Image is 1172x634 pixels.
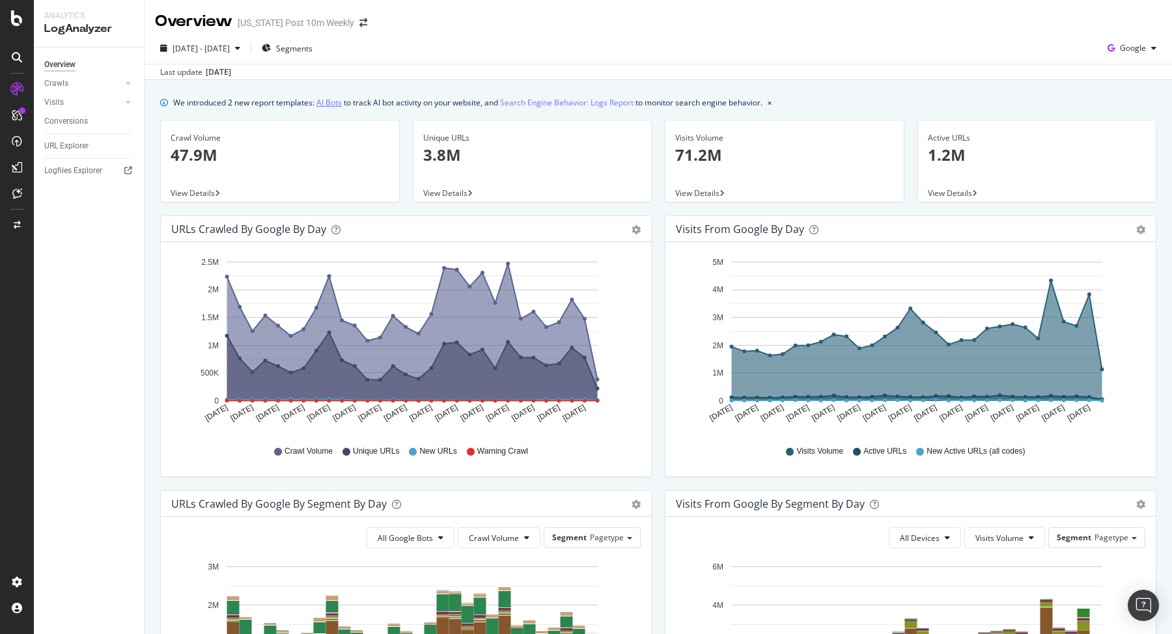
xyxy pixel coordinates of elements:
text: 1M [208,341,219,350]
button: Crawl Volume [458,527,540,548]
text: [DATE] [280,403,306,423]
div: Active URLs [928,132,1147,144]
text: 4M [712,286,723,295]
div: gear [632,500,641,509]
p: 1.2M [928,144,1147,166]
a: URL Explorer [44,139,135,153]
span: [DATE] - [DATE] [173,43,230,54]
text: [DATE] [536,403,562,423]
text: 1.5M [201,313,219,322]
text: [DATE] [964,403,990,423]
p: 71.2M [675,144,894,166]
text: [DATE] [331,403,357,423]
button: Visits Volume [964,527,1045,548]
button: [DATE] - [DATE] [155,38,245,59]
a: Visits [44,96,122,109]
span: Crawl Volume [285,446,333,457]
text: [DATE] [1040,403,1067,423]
span: New Active URLs (all codes) [927,446,1025,457]
div: LogAnalyzer [44,21,133,36]
div: Unique URLs [423,132,642,144]
div: [US_STATE] Post 10m Weekly [238,16,354,29]
button: Google [1102,38,1162,59]
span: View Details [171,187,215,199]
text: [DATE] [1014,403,1040,423]
span: Segments [276,43,313,54]
text: [DATE] [810,403,836,423]
text: [DATE] [561,403,587,423]
text: [DATE] [510,403,536,423]
button: Segments [257,38,318,59]
text: [DATE] [382,403,408,423]
button: All Devices [889,527,961,548]
span: View Details [423,187,467,199]
a: Conversions [44,115,135,128]
button: All Google Bots [367,527,454,548]
text: 500K [201,368,219,378]
svg: A chart. [171,253,635,434]
text: [DATE] [459,403,485,423]
text: 5M [712,258,723,267]
div: URLs Crawled by Google By Segment By Day [171,497,387,510]
a: Crawls [44,77,122,90]
text: [DATE] [357,403,383,423]
div: Visits from Google By Segment By Day [676,497,865,510]
span: Unique URLs [353,446,399,457]
div: gear [632,225,641,234]
a: Overview [44,58,135,72]
text: [DATE] [229,403,255,423]
text: [DATE] [408,403,434,423]
text: 2.5M [201,258,219,267]
button: close banner [764,93,775,112]
text: [DATE] [759,403,785,423]
span: Segment [552,532,587,543]
div: Visits from Google by day [676,223,804,236]
text: 0 [214,396,219,406]
text: [DATE] [484,403,510,423]
text: [DATE] [938,403,964,423]
span: Visits Volume [796,446,843,457]
text: [DATE] [255,403,281,423]
div: Overview [44,58,76,72]
text: [DATE] [836,403,862,423]
text: 1M [712,368,723,378]
text: [DATE] [785,403,811,423]
div: arrow-right-arrow-left [359,18,367,27]
a: Logfiles Explorer [44,164,135,178]
div: info banner [160,96,1156,109]
text: [DATE] [203,403,229,423]
p: 47.9M [171,144,389,166]
text: [DATE] [734,403,760,423]
a: Search Engine Behavior: Logs Report [500,96,634,109]
div: gear [1136,500,1145,509]
span: New URLs [419,446,456,457]
div: Overview [155,10,232,33]
div: URLs Crawled by Google by day [171,223,326,236]
text: [DATE] [989,403,1015,423]
text: 0 [719,396,723,406]
div: Visits Volume [675,132,894,144]
div: Conversions [44,115,88,128]
text: [DATE] [1066,403,1092,423]
text: 4M [712,601,723,610]
div: [DATE] [206,66,231,78]
div: We introduced 2 new report templates: to track AI bot activity on your website, and to monitor se... [173,96,762,109]
div: Crawls [44,77,68,90]
text: 6M [712,562,723,572]
text: [DATE] [434,403,460,423]
span: Segment [1057,532,1091,543]
text: [DATE] [861,403,887,423]
div: Analytics [44,10,133,21]
div: Crawl Volume [171,132,389,144]
span: Pagetype [1095,532,1128,543]
p: 3.8M [423,144,642,166]
span: All Google Bots [378,532,433,544]
span: Google [1120,42,1146,53]
text: 2M [208,286,219,295]
svg: A chart. [676,253,1139,434]
text: 2M [712,341,723,350]
span: Crawl Volume [469,532,519,544]
span: All Devices [900,532,940,544]
span: Warning Crawl [477,446,528,457]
